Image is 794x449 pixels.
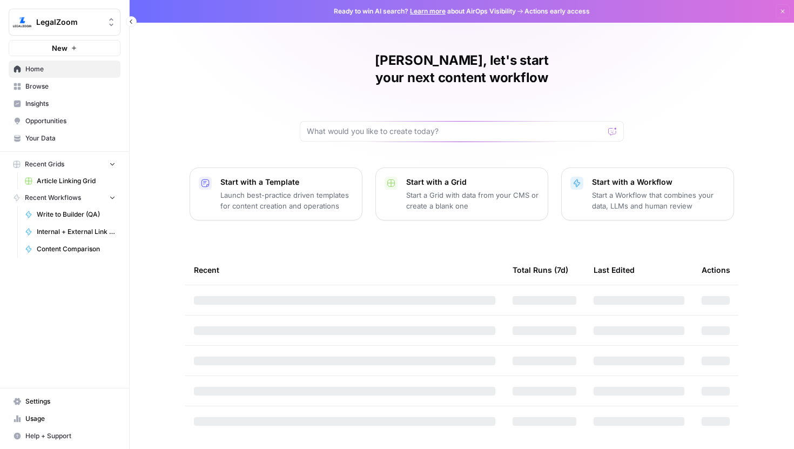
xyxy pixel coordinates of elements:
a: Opportunities [9,112,120,130]
a: Your Data [9,130,120,147]
span: Opportunities [25,116,116,126]
input: What would you like to create today? [307,126,604,137]
span: Ready to win AI search? about AirOps Visibility [334,6,516,16]
button: New [9,40,120,56]
button: Recent Grids [9,156,120,172]
span: Article Linking Grid [37,176,116,186]
a: Internal + External Link Addition [20,223,120,240]
div: Last Edited [594,255,635,285]
h1: [PERSON_NAME], let's start your next content workflow [300,52,624,86]
p: Start with a Template [220,177,353,187]
a: Insights [9,95,120,112]
button: Recent Workflows [9,190,120,206]
button: Start with a TemplateLaunch best-practice driven templates for content creation and operations [190,167,362,220]
span: Actions early access [524,6,590,16]
p: Start with a Grid [406,177,539,187]
span: Recent Grids [25,159,64,169]
div: Actions [702,255,730,285]
span: LegalZoom [36,17,102,28]
span: Browse [25,82,116,91]
span: Home [25,64,116,74]
span: New [52,43,68,53]
span: Insights [25,99,116,109]
p: Launch best-practice driven templates for content creation and operations [220,190,353,211]
a: Settings [9,393,120,410]
span: Your Data [25,133,116,143]
span: Usage [25,414,116,424]
a: Content Comparison [20,240,120,258]
a: Home [9,61,120,78]
a: Article Linking Grid [20,172,120,190]
p: Start a Workflow that combines your data, LLMs and human review [592,190,725,211]
div: Total Runs (7d) [513,255,568,285]
button: Workspace: LegalZoom [9,9,120,36]
div: Recent [194,255,495,285]
span: Internal + External Link Addition [37,227,116,237]
span: Settings [25,397,116,406]
button: Start with a WorkflowStart a Workflow that combines your data, LLMs and human review [561,167,734,220]
a: Write to Builder (QA) [20,206,120,223]
a: Usage [9,410,120,427]
a: Browse [9,78,120,95]
span: Content Comparison [37,244,116,254]
p: Start with a Workflow [592,177,725,187]
p: Start a Grid with data from your CMS or create a blank one [406,190,539,211]
button: Help + Support [9,427,120,445]
span: Help + Support [25,431,116,441]
span: Recent Workflows [25,193,81,203]
span: Write to Builder (QA) [37,210,116,219]
img: LegalZoom Logo [12,12,32,32]
a: Learn more [410,7,446,15]
button: Start with a GridStart a Grid with data from your CMS or create a blank one [375,167,548,220]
